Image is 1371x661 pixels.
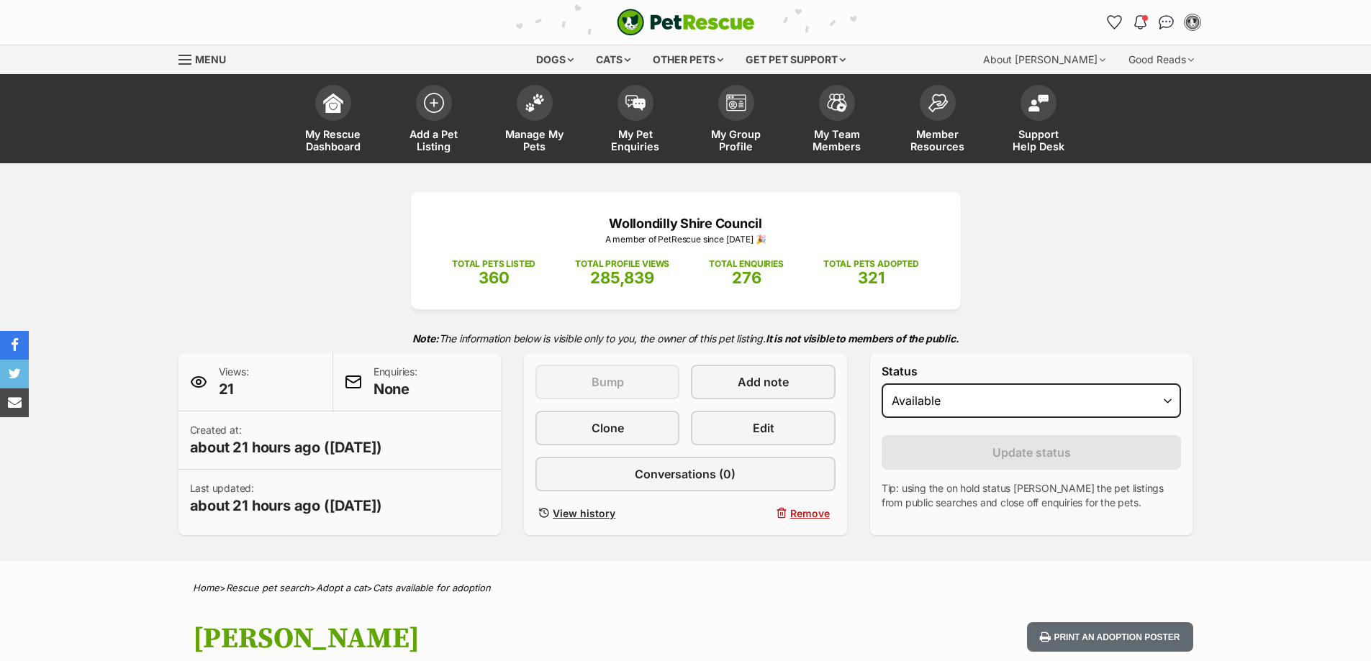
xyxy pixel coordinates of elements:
[374,365,417,399] p: Enquiries:
[858,268,884,287] span: 321
[402,128,466,152] span: Add a Pet Listing
[882,435,1182,470] button: Update status
[643,45,733,74] div: Other pets
[823,257,919,270] p: TOTAL PETS ADOPTED
[1134,15,1146,29] img: notifications-46538b983faf8c2785f20acdc204bb7945ddae34d4c08c2a6579f10ce5e182be.svg
[535,503,679,524] a: View history
[686,78,787,163] a: My Group Profile
[753,419,774,437] span: Edit
[617,9,755,36] img: logo-cat-932fe2b9b8326f06289b0f2fb663e598f794de774fb13d1741a6617ecf9a85b4.svg
[535,411,679,445] a: Clone
[585,78,686,163] a: My Pet Enquiries
[766,332,959,345] strong: It is not visible to members of the public.
[1103,11,1204,34] ul: Account quick links
[590,268,654,287] span: 285,839
[635,465,736,483] span: Conversations (0)
[805,128,869,152] span: My Team Members
[1129,11,1152,34] button: Notifications
[586,45,641,74] div: Cats
[525,94,545,112] img: manage-my-pets-icon-02211641906a0b7f246fdf0571729dbe1e7629f14944591b6c1af311fb30b64b.svg
[1027,622,1193,652] button: Print an adoption poster
[1103,11,1126,34] a: Favourites
[190,496,383,516] span: about 21 hours ago ([DATE])
[738,373,789,391] span: Add note
[887,78,988,163] a: Member Resources
[193,622,802,655] h1: [PERSON_NAME]
[190,437,383,457] span: about 21 hours ago ([DATE])
[790,506,830,521] span: Remove
[1118,45,1204,74] div: Good Reads
[484,78,585,163] a: Manage My Pets
[1185,15,1200,29] img: Wollondilly Shire Council profile pic
[193,582,220,593] a: Home
[1181,11,1204,34] button: My account
[1155,11,1178,34] a: Conversations
[373,582,491,593] a: Cats available for adoption
[691,503,835,524] button: Remove
[226,582,309,593] a: Rescue pet search
[1159,15,1174,29] img: chat-41dd97257d64d25036548639549fe6c8038ab92f7586957e7f3b1b290dea8141.svg
[316,582,366,593] a: Adopt a cat
[178,324,1193,353] p: The information below is visible only to you, the owner of this pet listing.
[1028,94,1049,111] img: help-desk-icon-fdf02630f3aa405de69fd3d07c3f3aa587a6932b1a1747fa1d2bba05be0121f9.svg
[535,457,836,491] a: Conversations (0)
[704,128,769,152] span: My Group Profile
[374,379,417,399] span: None
[905,128,970,152] span: Member Resources
[882,365,1182,378] label: Status
[617,9,755,36] a: PetRescue
[928,94,948,113] img: member-resources-icon-8e73f808a243e03378d46382f2149f9095a855e16c252ad45f914b54edf8863c.svg
[691,411,835,445] a: Edit
[283,78,384,163] a: My Rescue Dashboard
[384,78,484,163] a: Add a Pet Listing
[424,93,444,113] img: add-pet-listing-icon-0afa8454b4691262ce3f59096e99ab1cd57d4a30225e0717b998d2c9b9846f56.svg
[195,53,226,65] span: Menu
[190,423,383,457] p: Created at:
[535,365,679,399] button: Bump
[592,373,624,391] span: Bump
[433,233,939,246] p: A member of PetRescue since [DATE] 🎉
[1006,128,1071,152] span: Support Help Desk
[603,128,668,152] span: My Pet Enquiries
[553,506,615,521] span: View history
[575,257,669,270] p: TOTAL PROFILE VIEWS
[709,257,783,270] p: TOTAL ENQUIRIES
[412,332,439,345] strong: Note:
[452,257,535,270] p: TOTAL PETS LISTED
[732,268,761,287] span: 276
[157,583,1215,593] div: > > >
[787,78,887,163] a: My Team Members
[973,45,1116,74] div: About [PERSON_NAME]
[479,268,510,287] span: 360
[691,365,835,399] a: Add note
[625,95,646,111] img: pet-enquiries-icon-7e3ad2cf08bfb03b45e93fb7055b45f3efa6380592205ae92323e6603595dc1f.svg
[323,93,343,113] img: dashboard-icon-eb2f2d2d3e046f16d808141f083e7271f6b2e854fb5c12c21221c1fb7104beca.svg
[827,94,847,112] img: team-members-icon-5396bd8760b3fe7c0b43da4ab00e1e3bb1a5d9ba89233759b79545d2d3fc5d0d.svg
[726,94,746,111] img: group-profile-icon-3fa3cf56718a62981997c0bc7e787c4b2cf8bcc04b72c1350f741eb67cf2f40e.svg
[992,444,1071,461] span: Update status
[592,419,624,437] span: Clone
[502,128,567,152] span: Manage My Pets
[882,481,1182,510] p: Tip: using the on hold status [PERSON_NAME] the pet listings from public searches and close off e...
[526,45,584,74] div: Dogs
[219,379,249,399] span: 21
[219,365,249,399] p: Views:
[736,45,856,74] div: Get pet support
[301,128,366,152] span: My Rescue Dashboard
[988,78,1089,163] a: Support Help Desk
[178,45,236,71] a: Menu
[190,481,383,516] p: Last updated:
[433,214,939,233] p: Wollondilly Shire Council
